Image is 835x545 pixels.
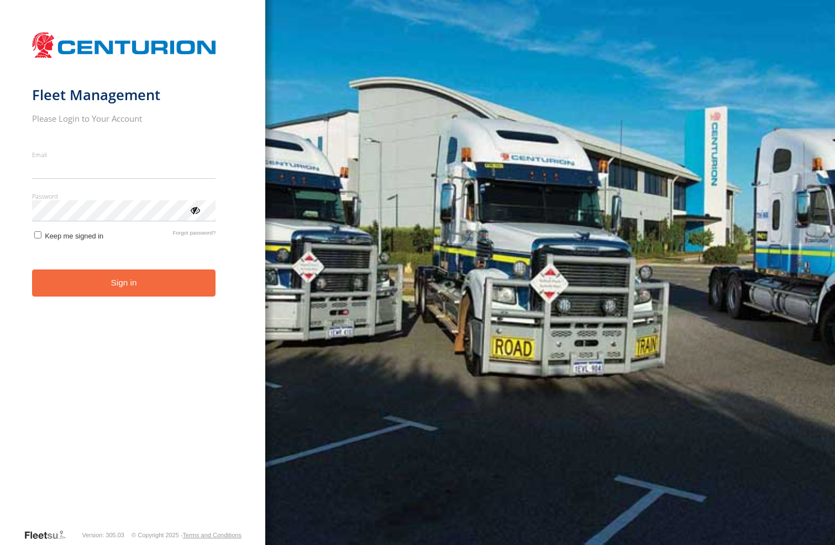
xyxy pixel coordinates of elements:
[32,192,216,200] label: Password
[32,150,216,159] label: Email
[24,530,75,541] a: Visit our Website
[32,269,216,297] button: Sign in
[183,532,241,538] a: Terms and Conditions
[173,230,216,240] a: Forgot password?
[132,532,241,538] div: © Copyright 2025 -
[45,232,103,240] span: Keep me signed in
[189,204,200,215] div: ViewPassword
[32,27,234,528] form: main
[32,31,216,59] img: Centurion Transport
[82,532,124,538] div: Version: 305.03
[32,86,216,104] h1: Fleet Management
[32,113,216,124] h2: Please Login to Your Account
[34,231,41,238] input: Keep me signed in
